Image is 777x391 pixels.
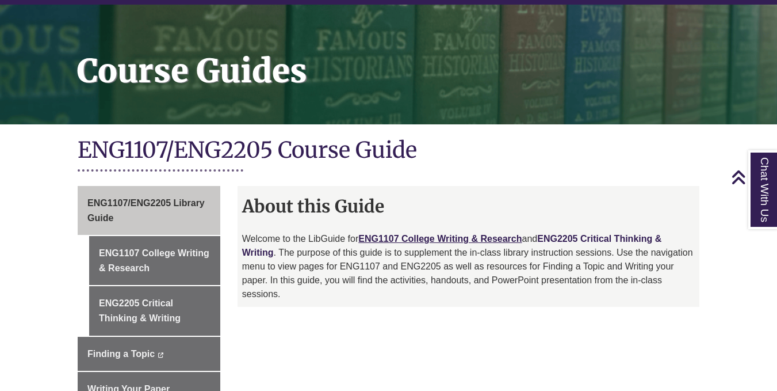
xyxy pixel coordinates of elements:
[78,186,220,235] a: ENG1107/ENG2205 Library Guide
[89,286,220,335] a: ENG2205 Critical Thinking & Writing
[87,198,205,223] span: ENG1107/ENG2205 Library Guide
[89,236,220,285] a: ENG1107 College Writing & Research
[358,234,522,244] a: ENG1107 College Writing & Research
[731,169,774,185] a: Back to Top
[158,352,164,358] i: This link opens in a new window
[78,136,699,166] h1: ENG1107/ENG2205 Course Guide
[242,232,695,301] p: Welcome to the LibGuide for and . The purpose of this guide is to supplement the in-class library...
[64,5,777,109] h1: Course Guides
[87,349,155,359] span: Finding a Topic
[238,192,699,221] h2: About this Guide
[78,337,220,371] a: Finding a Topic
